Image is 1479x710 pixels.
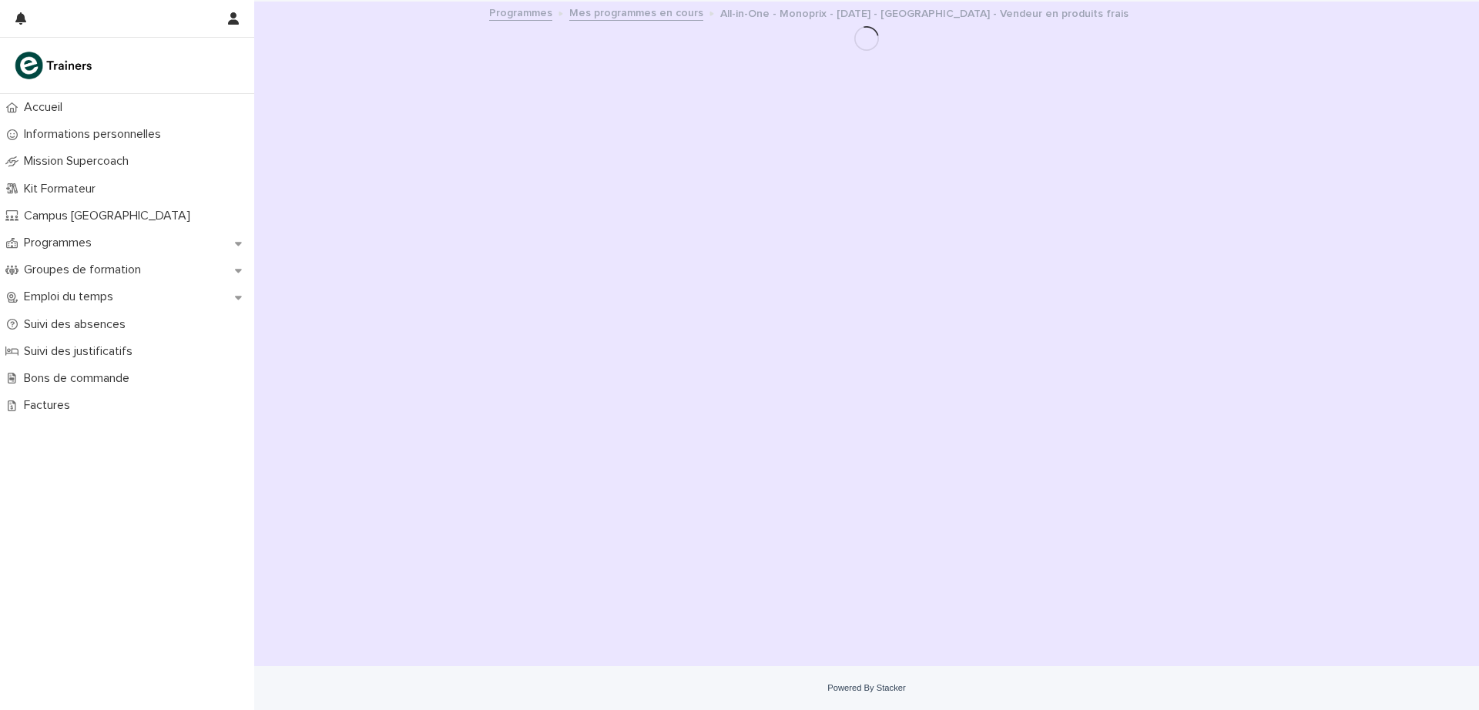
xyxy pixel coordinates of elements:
[489,3,552,21] a: Programmes
[18,344,145,359] p: Suivi des justificatifs
[18,236,104,250] p: Programmes
[569,3,703,21] a: Mes programmes en cours
[18,398,82,413] p: Factures
[18,209,203,223] p: Campus [GEOGRAPHIC_DATA]
[18,154,141,169] p: Mission Supercoach
[18,371,142,386] p: Bons de commande
[18,100,75,115] p: Accueil
[12,50,97,81] img: K0CqGN7SDeD6s4JG8KQk
[827,683,905,692] a: Powered By Stacker
[18,317,138,332] p: Suivi des absences
[18,127,173,142] p: Informations personnelles
[18,290,126,304] p: Emploi du temps
[18,263,153,277] p: Groupes de formation
[720,4,1129,21] p: All-in-One - Monoprix - [DATE] - [GEOGRAPHIC_DATA] - Vendeur en produits frais
[18,182,108,196] p: Kit Formateur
